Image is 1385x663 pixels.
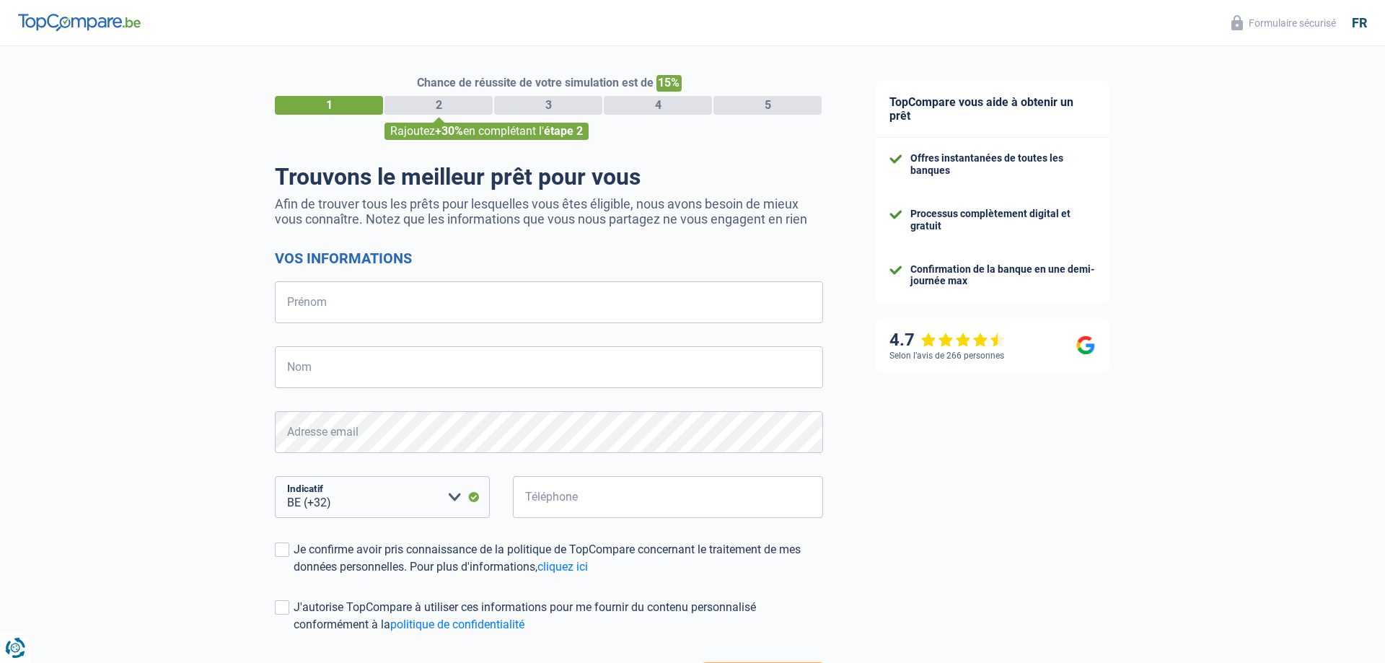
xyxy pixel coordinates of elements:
div: 4.7 [889,330,1006,351]
div: J'autorise TopCompare à utiliser ces informations pour me fournir du contenu personnalisé conform... [294,599,823,633]
button: Formulaire sécurisé [1223,11,1345,35]
div: Processus complètement digital et gratuit [910,208,1095,232]
div: 5 [713,96,822,115]
a: politique de confidentialité [390,618,524,631]
div: 1 [275,96,383,115]
a: cliquez ici [537,560,588,574]
div: 4 [604,96,712,115]
span: étape 2 [544,124,583,138]
div: fr [1352,15,1367,31]
span: Chance de réussite de votre simulation est de [417,76,654,89]
div: TopCompare vous aide à obtenir un prêt [875,81,1109,138]
h1: Trouvons le meilleur prêt pour vous [275,163,823,190]
div: 3 [494,96,602,115]
span: 15% [656,75,682,92]
div: Confirmation de la banque en une demi-journée max [910,263,1095,288]
input: 401020304 [513,476,823,518]
div: Offres instantanées de toutes les banques [910,152,1095,177]
img: TopCompare Logo [18,14,141,31]
span: +30% [435,124,463,138]
div: 2 [384,96,493,115]
h2: Vos informations [275,250,823,267]
p: Afin de trouver tous les prêts pour lesquelles vous êtes éligible, nous avons besoin de mieux vou... [275,196,823,227]
div: Rajoutez en complétant l' [384,123,589,140]
div: Je confirme avoir pris connaissance de la politique de TopCompare concernant le traitement de mes... [294,541,823,576]
div: Selon l’avis de 266 personnes [889,351,1004,361]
